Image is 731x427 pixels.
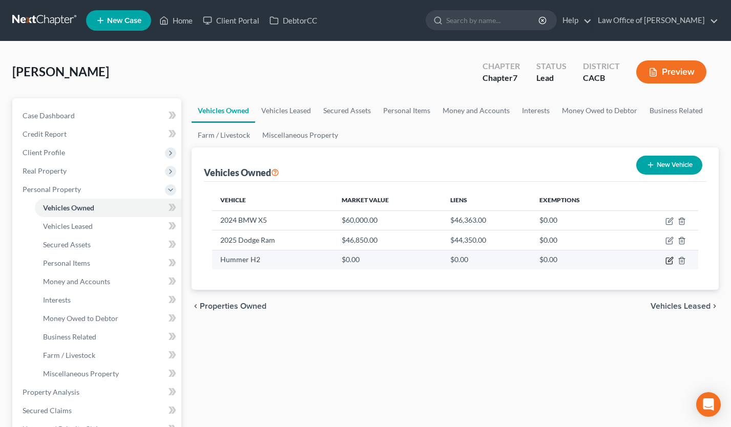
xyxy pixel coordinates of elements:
div: Chapter [483,60,520,72]
span: New Case [107,17,141,25]
a: Business Related [643,98,709,123]
span: Miscellaneous Property [43,369,119,378]
a: Law Office of [PERSON_NAME] [593,11,718,30]
a: Vehicles Leased [255,98,317,123]
th: Vehicle [212,190,333,210]
span: Business Related [43,332,96,341]
td: $46,363.00 [442,210,531,230]
span: Vehicles Owned [43,203,94,212]
a: Vehicles Owned [35,199,181,217]
td: $0.00 [531,210,629,230]
a: Secured Claims [14,401,181,420]
a: Money Owed to Debtor [35,309,181,328]
span: [PERSON_NAME] [12,64,109,79]
a: Money and Accounts [35,272,181,291]
span: Personal Property [23,185,81,194]
a: Property Analysis [14,383,181,401]
a: Money Owed to Debtor [556,98,643,123]
button: Preview [636,60,706,83]
div: District [583,60,620,72]
a: Home [154,11,198,30]
i: chevron_left [192,302,200,310]
div: Status [536,60,567,72]
div: CACB [583,72,620,84]
a: Miscellaneous Property [256,123,344,147]
td: $46,850.00 [333,230,442,250]
a: Client Portal [198,11,264,30]
th: Liens [442,190,531,210]
a: Secured Assets [317,98,377,123]
button: New Vehicle [636,156,702,175]
a: Vehicles Owned [192,98,255,123]
td: $0.00 [531,250,629,269]
span: Credit Report [23,130,67,138]
span: Secured Claims [23,406,72,415]
a: Credit Report [14,125,181,143]
span: Property Analysis [23,388,79,396]
span: Personal Items [43,259,90,267]
span: Money and Accounts [43,277,110,286]
td: $0.00 [531,230,629,250]
a: Case Dashboard [14,106,181,125]
td: $0.00 [442,250,531,269]
span: Client Profile [23,148,65,157]
span: Properties Owned [200,302,266,310]
td: $60,000.00 [333,210,442,230]
th: Market Value [333,190,442,210]
span: Vehicles Leased [43,222,93,230]
a: Farm / Livestock [192,123,256,147]
div: Vehicles Owned [204,166,279,179]
span: Secured Assets [43,240,91,249]
span: Farm / Livestock [43,351,95,359]
a: Interests [516,98,556,123]
th: Exemptions [531,190,629,210]
td: $0.00 [333,250,442,269]
a: Vehicles Leased [35,217,181,236]
td: Hummer H2 [212,250,333,269]
a: Personal Items [377,98,436,123]
a: Farm / Livestock [35,346,181,365]
td: 2025 Dodge Ram [212,230,333,250]
i: chevron_right [711,302,719,310]
a: Miscellaneous Property [35,365,181,383]
span: Interests [43,295,71,304]
div: Chapter [483,72,520,84]
span: Vehicles Leased [651,302,711,310]
a: Interests [35,291,181,309]
span: Case Dashboard [23,111,75,120]
td: 2024 BMW X5 [212,210,333,230]
a: Secured Assets [35,236,181,254]
button: Vehicles Leased chevron_right [651,302,719,310]
a: Personal Items [35,254,181,272]
td: $44,350.00 [442,230,531,250]
button: chevron_left Properties Owned [192,302,266,310]
span: Money Owed to Debtor [43,314,118,323]
a: Business Related [35,328,181,346]
a: DebtorCC [264,11,322,30]
input: Search by name... [446,11,540,30]
div: Lead [536,72,567,84]
span: Real Property [23,166,67,175]
a: Help [557,11,592,30]
div: Open Intercom Messenger [696,392,721,417]
a: Money and Accounts [436,98,516,123]
span: 7 [513,73,517,82]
